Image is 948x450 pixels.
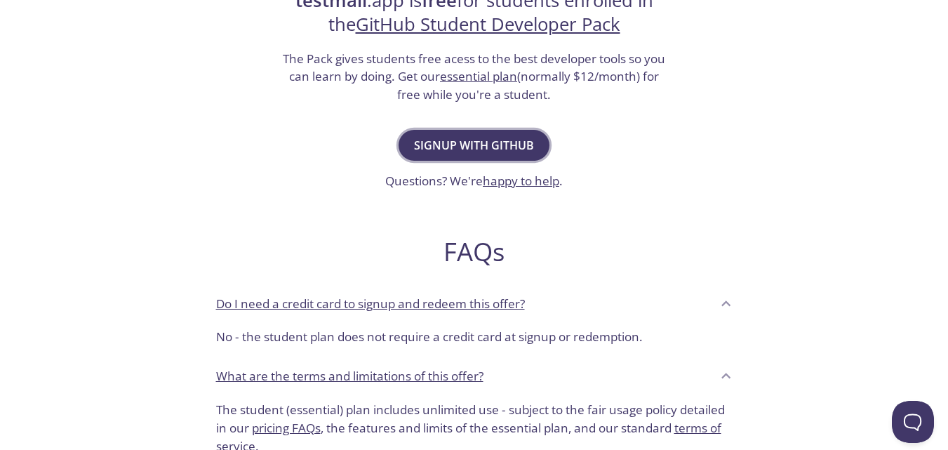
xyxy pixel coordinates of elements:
span: Signup with GitHub [414,135,534,155]
h3: Questions? We're . [385,172,563,190]
h3: The Pack gives students free acess to the best developer tools so you can learn by doing. Get our... [281,50,667,104]
button: Signup with GitHub [399,130,549,161]
a: GitHub Student Developer Pack [356,12,620,37]
a: essential plan [440,68,517,84]
p: What are the terms and limitations of this offer? [216,367,483,385]
div: Do I need a credit card to signup and redeem this offer? [205,284,744,322]
iframe: Help Scout Beacon - Open [892,401,934,443]
h2: FAQs [205,236,744,267]
p: No - the student plan does not require a credit card at signup or redemption. [216,328,733,346]
p: Do I need a credit card to signup and redeem this offer? [216,295,525,313]
a: pricing FAQs [252,420,321,436]
a: happy to help [483,173,559,189]
div: Do I need a credit card to signup and redeem this offer? [205,322,744,357]
div: What are the terms and limitations of this offer? [205,357,744,395]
